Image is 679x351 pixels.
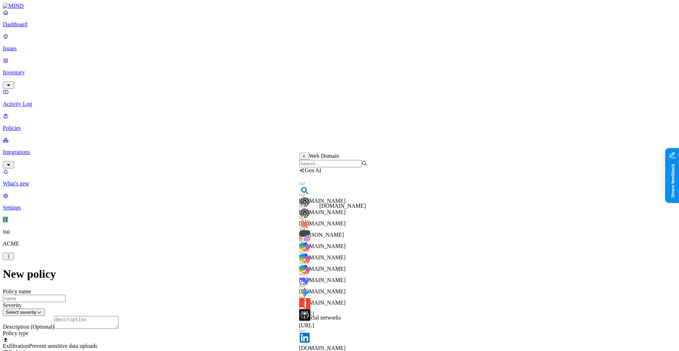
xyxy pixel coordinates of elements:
p: Policies [3,125,676,131]
span: IT [3,217,8,223]
a: Issues [3,33,676,52]
p: Dashboard [3,21,676,28]
span: Prevent sensitive data uploads [29,343,97,349]
a: What's new [3,168,676,187]
p: Activity Log [3,101,676,107]
img: MIND [3,3,24,9]
a: MIND [3,3,676,9]
img: chatgpt.com favicon [299,208,311,219]
a: Dashboard [3,9,676,28]
img: perplexity.ai favicon [299,310,311,321]
span: Exfiltration [3,343,29,349]
p: Issues [3,45,676,52]
span: [URL] [299,322,314,328]
a: Integrations [3,137,676,167]
img: cohere.com favicon [299,230,311,242]
a: Policies [3,113,676,131]
img: jasper.ai favicon [299,298,311,310]
p: What's new [3,180,676,187]
img: bing.com favicon [299,185,311,196]
a: Settings [3,192,676,211]
img: gemini.google.com favicon [299,287,311,298]
img: deepseek.com favicon [299,276,311,287]
img: copilot.microsoft.com favicon [299,253,311,264]
span: Web Domain [309,153,339,159]
label: Severity [3,302,22,308]
img: copilot.cloud.microsoft favicon [299,242,311,253]
div: Social networks [299,315,367,321]
span: [DOMAIN_NAME] [299,345,346,351]
div: [DOMAIN_NAME] [319,203,366,209]
div: Gen AI [299,167,367,174]
input: Search... [299,160,362,167]
label: Policy name [3,288,31,294]
img: m365.cloud.microsoft favicon [299,264,311,276]
img: claude.ai favicon [299,219,311,230]
input: name [3,295,65,302]
p: ACME [3,241,676,247]
a: Activity Log [3,89,676,107]
p: Inventory [3,69,676,76]
p: Integrations [3,149,676,155]
img: linkedin.com favicon [299,332,311,344]
p: Settings [3,205,676,211]
img: chat.openai.com favicon [299,196,311,208]
p: itai [3,229,676,235]
h1: New policy [3,267,676,281]
label: Policy type [3,330,28,336]
a: Inventory [3,57,676,88]
label: Description (Optional) [3,324,54,330]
